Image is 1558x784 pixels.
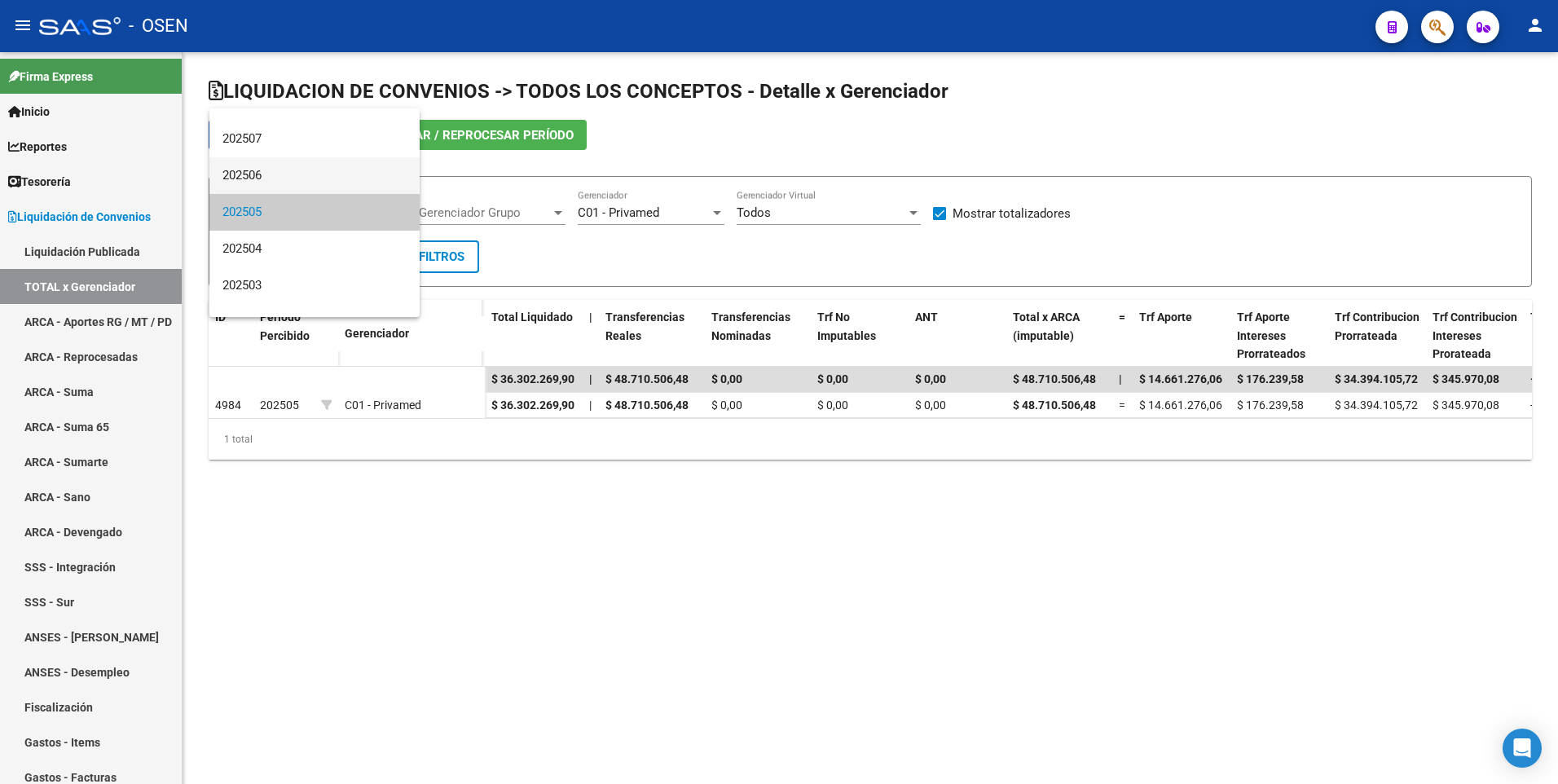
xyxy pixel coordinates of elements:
div: Open Intercom Messenger [1503,729,1542,768]
span: 202505 [222,194,407,231]
span: 202503 [222,267,407,304]
span: 202507 [222,121,407,157]
span: 202502 [222,304,407,341]
span: 202506 [222,157,407,194]
span: 202504 [222,231,407,267]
